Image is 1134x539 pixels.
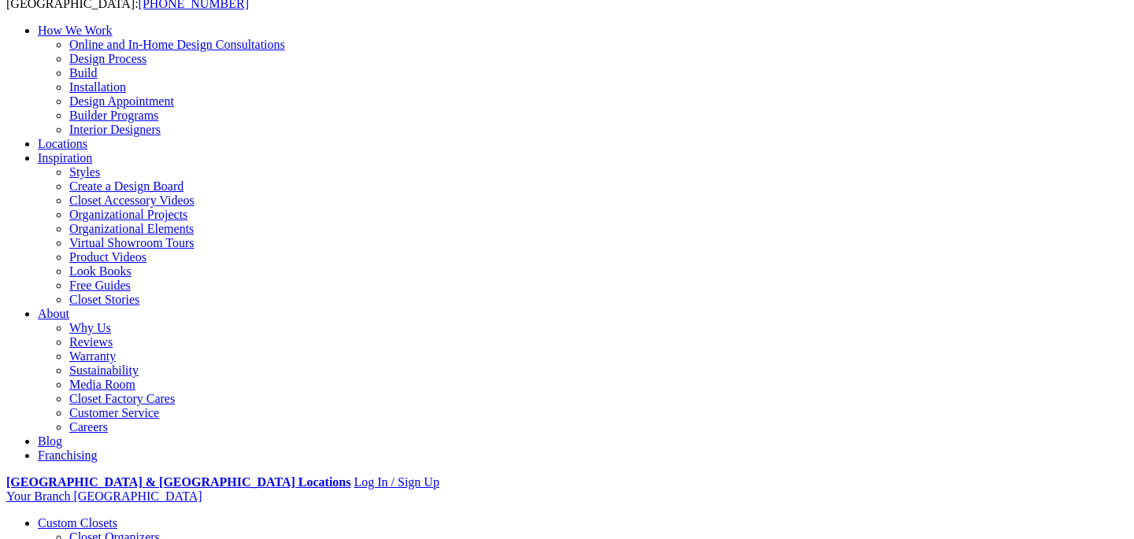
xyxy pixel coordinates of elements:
[69,335,113,349] a: Reviews
[6,475,350,489] a: [GEOGRAPHIC_DATA] & [GEOGRAPHIC_DATA] Locations
[38,449,98,462] a: Franchising
[69,236,195,249] a: Virtual Showroom Tours
[6,489,202,503] a: Your Branch [GEOGRAPHIC_DATA]
[6,489,70,503] span: Your Branch
[73,489,202,503] span: [GEOGRAPHIC_DATA]
[38,307,69,320] a: About
[69,349,116,363] a: Warranty
[69,123,161,136] a: Interior Designers
[38,516,117,530] a: Custom Closets
[69,406,159,419] a: Customer Service
[69,109,158,122] a: Builder Programs
[69,208,187,221] a: Organizational Projects
[69,52,146,65] a: Design Process
[69,80,126,94] a: Installation
[38,434,62,448] a: Blog
[69,420,108,434] a: Careers
[69,378,135,391] a: Media Room
[69,321,111,334] a: Why Us
[69,264,132,278] a: Look Books
[69,279,131,292] a: Free Guides
[69,293,139,306] a: Closet Stories
[69,364,139,377] a: Sustainability
[38,151,92,164] a: Inspiration
[69,165,100,179] a: Styles
[69,179,183,193] a: Create a Design Board
[69,392,175,405] a: Closet Factory Cares
[69,38,285,51] a: Online and In-Home Design Consultations
[69,66,98,79] a: Build
[69,222,194,235] a: Organizational Elements
[38,137,87,150] a: Locations
[69,194,195,207] a: Closet Accessory Videos
[38,24,113,37] a: How We Work
[69,94,174,108] a: Design Appointment
[354,475,439,489] a: Log In / Sign Up
[69,250,146,264] a: Product Videos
